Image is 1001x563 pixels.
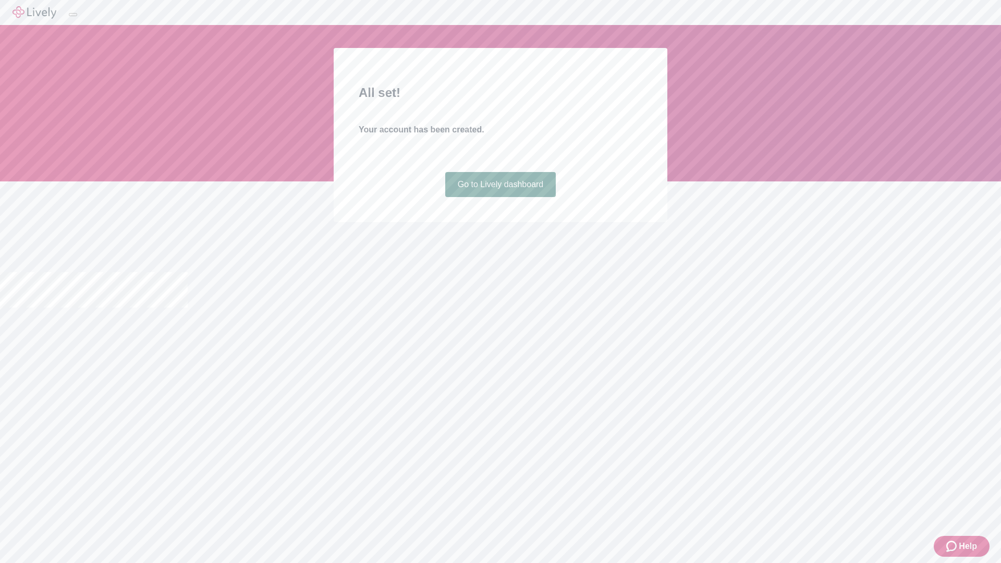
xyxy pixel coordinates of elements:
[959,540,977,553] span: Help
[946,540,959,553] svg: Zendesk support icon
[13,6,56,19] img: Lively
[359,124,642,136] h4: Your account has been created.
[445,172,556,197] a: Go to Lively dashboard
[934,536,990,557] button: Zendesk support iconHelp
[69,13,77,16] button: Log out
[359,83,642,102] h2: All set!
